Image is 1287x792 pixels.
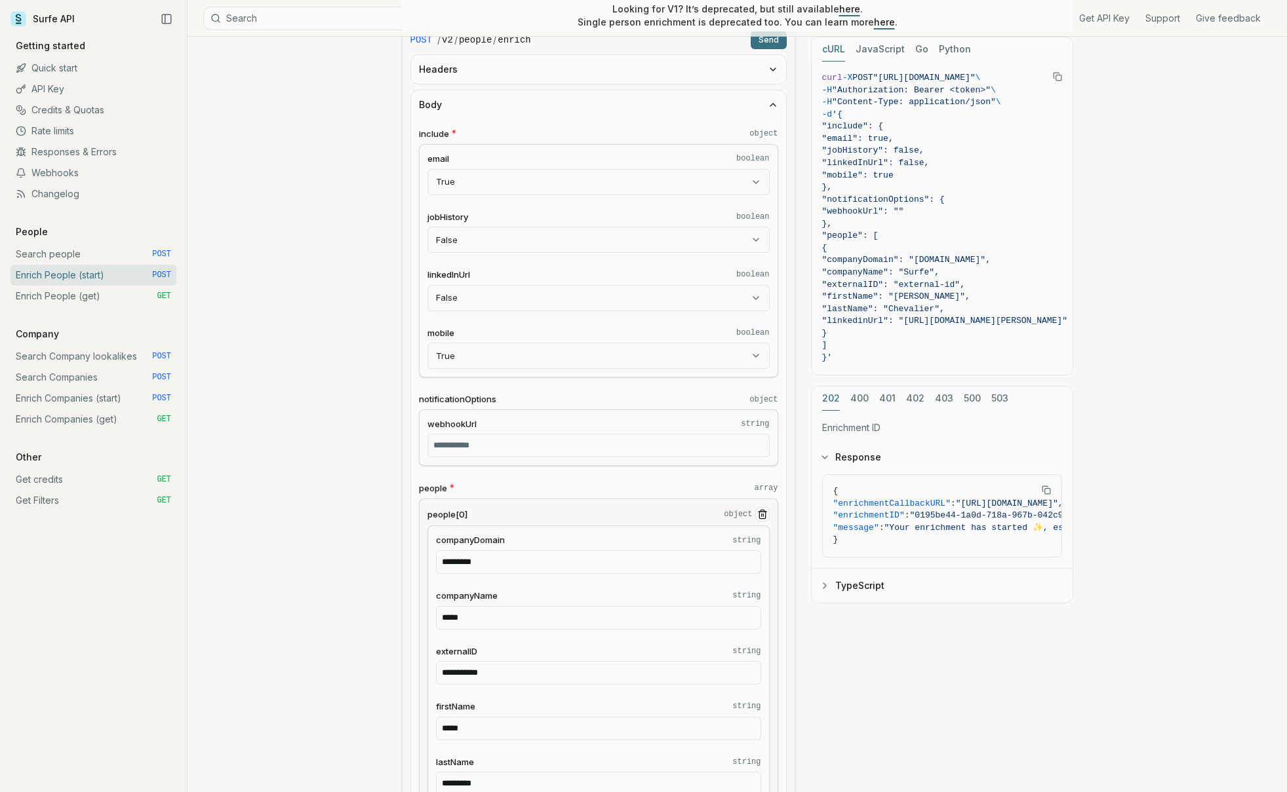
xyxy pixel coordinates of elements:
a: API Key [10,79,176,100]
button: Send [751,31,787,49]
span: "Content-Type: application/json" [832,97,996,107]
a: Enrich People (start) POST [10,265,176,286]
span: "lastName": "Chevalier", [822,304,945,314]
span: "webhookUrl": "" [822,206,904,216]
span: POST [852,73,873,83]
span: firstName [436,700,475,713]
button: Response [812,440,1073,474]
span: "people": [ [822,231,879,240]
a: Responses & Errors [10,141,176,162]
a: Get credits GET [10,469,176,490]
span: externalID [436,645,477,658]
a: here [874,16,895,28]
span: companyName [436,590,498,602]
span: "enrichmentID" [833,510,905,520]
span: "companyDomain": "[DOMAIN_NAME]", [822,255,991,265]
span: companyDomain [436,534,505,546]
code: enrich [498,33,530,47]
a: Enrich Companies (get) GET [10,409,176,430]
span: -H [822,97,833,107]
button: Collapse Sidebar [157,9,176,29]
code: string [732,646,761,656]
span: email [427,153,449,165]
span: \ [996,97,1001,107]
code: object [749,128,778,139]
span: "externalID": "external-id", [822,280,965,290]
a: Quick start [10,58,176,79]
span: { [822,243,827,253]
span: -d [822,109,833,119]
span: '{ [832,109,842,119]
span: / [493,33,496,47]
span: POST [152,372,171,383]
span: : [879,523,884,533]
button: 402 [906,387,924,411]
span: -X [842,73,853,83]
span: GET [157,495,171,506]
button: Search⌘K [203,7,531,30]
span: "0195be44-1a0d-718a-967b-042c9d17ffd7" [910,510,1104,520]
span: "linkedinUrl": "[URL][DOMAIN_NAME][PERSON_NAME]" [822,316,1067,326]
span: mobile [427,327,454,339]
span: : [905,510,910,520]
span: "[URL][DOMAIN_NAME]" [956,499,1058,508]
a: Rate limits [10,121,176,141]
code: string [732,757,761,767]
span: GET [157,414,171,424]
span: , [1058,499,1063,508]
span: \ [976,73,981,83]
button: Copy Text [1048,67,1067,86]
span: "email": true, [822,134,894,143]
code: boolean [736,269,769,280]
span: "linkedInUrl": false, [822,158,930,168]
span: }, [822,219,833,229]
a: Support [1145,12,1180,25]
span: POST [152,393,171,404]
code: string [732,701,761,711]
button: 202 [822,387,840,411]
span: "include": { [822,121,884,131]
span: "enrichmentCallbackURL" [833,499,951,508]
a: here [839,3,860,14]
a: Give feedback [1196,12,1261,25]
button: Headers [411,55,786,84]
code: boolean [736,212,769,222]
span: "Your enrichment has started ✨, estimated time: 2 seconds." [884,523,1191,533]
span: "firstName": "[PERSON_NAME]", [822,292,970,301]
a: Changelog [10,183,176,204]
button: Body [411,90,786,119]
span: "Authorization: Bearer <token>" [832,85,991,95]
span: } [822,328,827,338]
a: Get API Key [1079,12,1130,25]
code: string [732,535,761,546]
button: 400 [850,387,869,411]
span: }' [822,352,833,362]
button: 500 [964,387,981,411]
span: POST [152,249,171,259]
a: Search Companies POST [10,367,176,388]
code: string [741,419,769,429]
a: Enrich People (get) GET [10,286,176,307]
span: } [833,535,839,544]
button: JavaScript [856,37,905,62]
span: jobHistory [427,211,468,223]
span: webhookUrl [427,418,477,430]
a: Webhooks [10,162,176,183]
button: 503 [991,387,1008,411]
button: Copy Text [1037,480,1056,500]
span: lastName [436,756,474,768]
a: Get Filters GET [10,490,176,511]
a: Credits & Quotas [10,100,176,121]
span: GET [157,474,171,485]
span: }, [822,182,833,192]
a: Surfe API [10,9,75,29]
span: POST [152,270,171,280]
p: Enrichment ID [822,421,1062,434]
button: TypeScript [812,569,1073,603]
code: people [459,33,492,47]
span: "notificationOptions": { [822,195,945,204]
code: string [732,590,761,601]
span: people [419,482,447,495]
span: POST [152,351,171,362]
code: v2 [442,33,453,47]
